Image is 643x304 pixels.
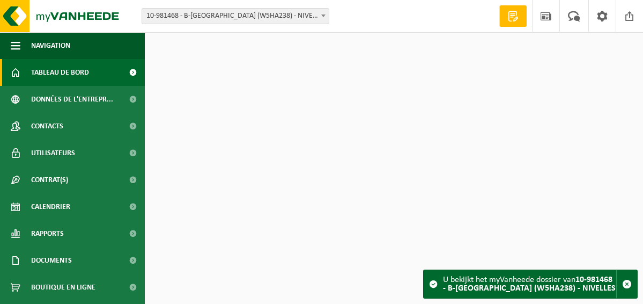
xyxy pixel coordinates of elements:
span: Contacts [31,113,63,140]
span: Tableau de bord [31,59,89,86]
span: Contrat(s) [31,167,68,193]
span: 10-981468 - B-ST GARE DE NIVELLES (W5HA238) - NIVELLES [142,9,329,24]
div: U bekijkt het myVanheede dossier van [443,270,616,298]
span: Documents [31,247,72,274]
span: Boutique en ligne [31,274,95,301]
span: 10-981468 - B-ST GARE DE NIVELLES (W5HA238) - NIVELLES [142,8,329,24]
span: Utilisateurs [31,140,75,167]
strong: 10-981468 - B-[GEOGRAPHIC_DATA] (W5HA238) - NIVELLES [443,276,616,293]
span: Calendrier [31,193,70,220]
span: Navigation [31,32,70,59]
span: Données de l'entrepr... [31,86,113,113]
span: Rapports [31,220,64,247]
